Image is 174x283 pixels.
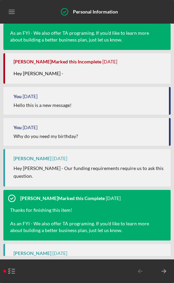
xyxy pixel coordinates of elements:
[14,94,22,99] div: You
[102,59,117,64] time: 2024-10-31 18:52
[14,103,72,108] div: Hello this is a new message!
[14,251,51,256] div: [PERSON_NAME]
[52,251,67,256] time: 2024-11-08 19:21
[23,125,38,130] time: 2024-11-08 19:09
[10,207,157,214] div: Thanks for finishing this item!
[106,196,121,201] time: 2024-11-08 19:15
[14,59,101,64] div: [PERSON_NAME] Marked this Incomplete
[14,70,70,84] div: Hey [PERSON_NAME] -
[52,156,67,161] time: 2024-11-08 19:11
[23,94,38,99] time: 2024-11-01 14:23
[10,30,157,43] div: As an FYI - We also offer TA programing. If you'd like to learn more about building a better busi...
[20,196,105,201] div: [PERSON_NAME] Marked this Complete
[73,9,118,15] b: Personal Information
[10,220,157,234] div: As an FYI - We also offer TA programing. If you'd like to learn more about building a better busi...
[14,156,51,161] div: [PERSON_NAME]
[14,165,164,180] p: Hey [PERSON_NAME] - Our funding requirements require us to ask this question.
[14,134,78,139] div: Why do you need my birthday?
[14,125,22,130] div: You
